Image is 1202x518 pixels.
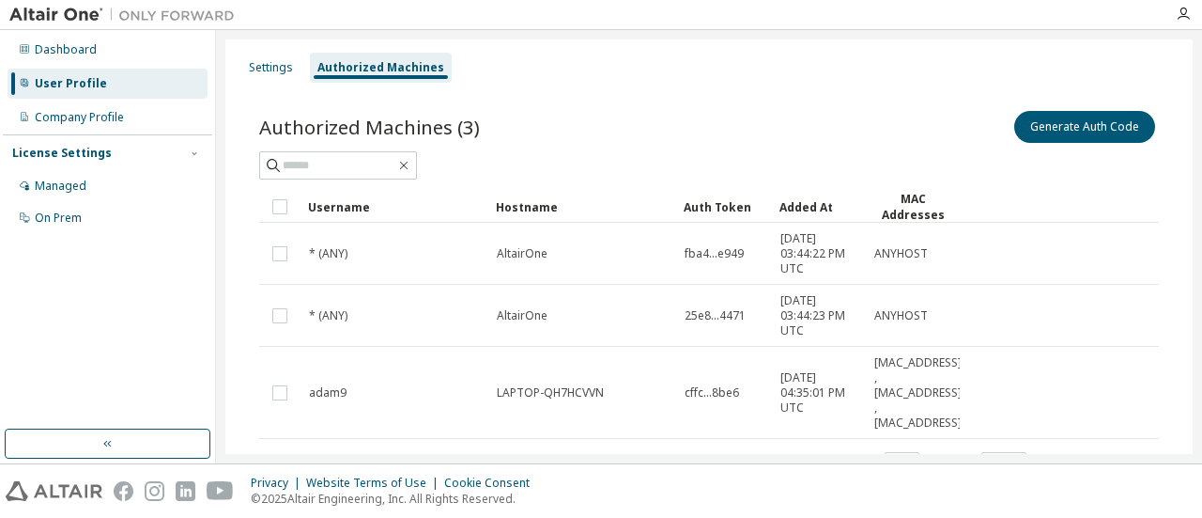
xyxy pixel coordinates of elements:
div: Authorized Machines [317,60,444,75]
div: Managed [35,179,86,194]
span: AltairOne [497,246,547,261]
div: Website Terms of Use [306,476,444,491]
span: cffc...8be6 [685,385,739,400]
div: Hostname [496,192,669,222]
div: On Prem [35,211,82,226]
div: License Settings [12,146,112,161]
span: 25e8...4471 [685,308,746,323]
p: © 2025 Altair Engineering, Inc. All Rights Reserved. [251,491,541,507]
div: Cookie Consent [444,476,541,491]
img: altair_logo.svg [6,481,102,501]
span: AltairOne [497,308,547,323]
span: [DATE] 04:35:01 PM UTC [780,370,857,416]
span: * (ANY) [309,308,347,323]
img: Altair One [9,6,244,24]
button: Generate Auth Code [1014,111,1155,143]
div: Settings [249,60,293,75]
span: Authorized Machines (3) [259,114,480,140]
span: [DATE] 03:44:22 PM UTC [780,231,857,276]
img: facebook.svg [114,481,133,501]
img: linkedin.svg [176,481,195,501]
span: ANYHOST [874,308,928,323]
div: Dashboard [35,42,97,57]
div: Privacy [251,476,306,491]
span: * (ANY) [309,246,347,261]
div: Company Profile [35,110,124,125]
span: [MAC_ADDRESS] , [MAC_ADDRESS] , [MAC_ADDRESS] [874,355,962,431]
span: Page n. [936,452,1026,477]
span: [DATE] 03:44:23 PM UTC [780,293,857,338]
div: User Profile [35,76,107,91]
img: instagram.svg [145,481,164,501]
div: MAC Addresses [873,191,952,223]
span: Items per page [795,452,919,477]
span: fba4...e949 [685,246,744,261]
span: LAPTOP-QH7HCVVN [497,385,604,400]
div: Added At [779,192,858,222]
span: adam9 [309,385,347,400]
div: Auth Token [684,192,764,222]
img: youtube.svg [207,481,234,501]
span: ANYHOST [874,246,928,261]
div: Username [308,192,481,222]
